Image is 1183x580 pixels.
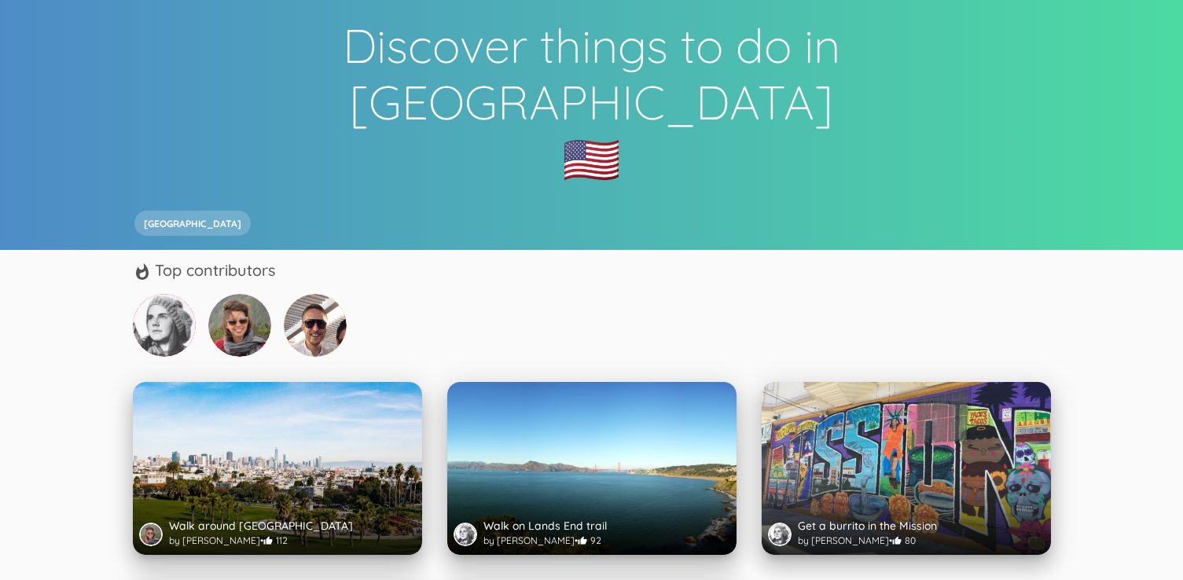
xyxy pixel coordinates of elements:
h3: Get a burrito in the Mission [798,520,937,531]
h3: Walk around [GEOGRAPHIC_DATA] [169,520,353,531]
img: Emma Brown [133,294,196,357]
a: [GEOGRAPHIC_DATA] [133,211,257,227]
img: Emma Brown [770,524,790,545]
a: One of the best places in San Francisco for a hike. Enjoy the cost while getting to see the Golde... [447,382,737,555]
h3: Walk on Lands End trail [483,520,607,531]
a: Go to the beautiful Dolores park to enjoy the spectacular views of the city's skyline and beyond.... [133,382,422,555]
img: Sarah Becker [208,294,271,357]
h1: Discover things to do in [GEOGRAPHIC_DATA] 🇺🇸 [340,17,843,187]
img: Guillo Bresciano [284,294,347,357]
span: by [PERSON_NAME] • 112 [169,534,288,546]
span: [GEOGRAPHIC_DATA] [134,218,251,229]
a: Let's go and get an extra sized Mission-style burrito in the heart of one of the coolest paces in... [762,382,1051,555]
div: [GEOGRAPHIC_DATA] [134,211,251,236]
img: Sarah Becker [141,524,161,545]
h5: Top contributors [155,262,275,281]
img: Emma Brown [455,524,476,545]
span: by [PERSON_NAME] • 92 [483,534,601,546]
span: by [PERSON_NAME] • 80 [798,534,916,546]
